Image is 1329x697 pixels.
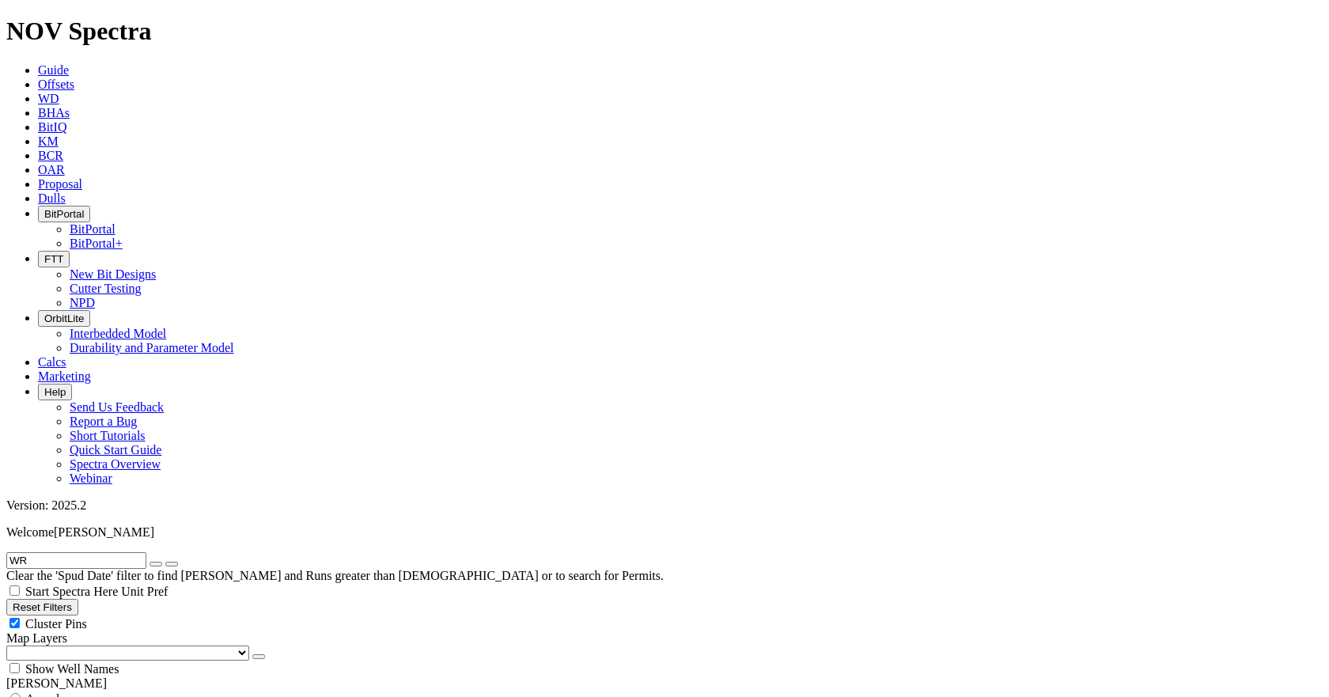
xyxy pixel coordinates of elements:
span: FTT [44,253,63,265]
button: FTT [38,251,70,267]
span: Map Layers [6,631,67,645]
a: Marketing [38,369,91,383]
span: Help [44,386,66,398]
a: OAR [38,163,65,176]
span: OrbitLite [44,313,84,324]
a: WD [38,92,59,105]
a: NPD [70,296,95,309]
a: Dulls [38,191,66,205]
button: BitPortal [38,206,90,222]
p: Welcome [6,525,1323,540]
a: Proposal [38,177,82,191]
a: BCR [38,149,63,162]
a: New Bit Designs [70,267,156,281]
input: Search [6,552,146,569]
span: Show Well Names [25,662,119,676]
button: Reset Filters [6,599,78,616]
div: Version: 2025.2 [6,498,1323,513]
a: Quick Start Guide [70,443,161,456]
span: Cluster Pins [25,617,87,631]
a: BitPortal [70,222,115,236]
a: BitIQ [38,120,66,134]
h1: NOV Spectra [6,17,1323,46]
span: [PERSON_NAME] [54,525,154,539]
span: Start Spectra Here [25,585,118,598]
a: Spectra Overview [70,457,161,471]
a: Guide [38,63,69,77]
div: [PERSON_NAME] [6,676,1323,691]
a: Calcs [38,355,66,369]
a: Short Tutorials [70,429,146,442]
a: Durability and Parameter Model [70,341,234,354]
a: Webinar [70,472,112,485]
span: BitPortal [44,208,84,220]
a: Send Us Feedback [70,400,164,414]
a: Offsets [38,78,74,91]
a: KM [38,134,59,148]
button: Help [38,384,72,400]
span: Unit Pref [121,585,168,598]
a: Report a Bug [70,415,137,428]
a: BHAs [38,106,70,119]
input: Start Spectra Here [9,585,20,596]
a: Cutter Testing [70,282,142,295]
button: OrbitLite [38,310,90,327]
a: BitPortal+ [70,237,123,250]
span: Clear the 'Spud Date' filter to find [PERSON_NAME] and Runs greater than [DEMOGRAPHIC_DATA] or to... [6,569,664,582]
a: Interbedded Model [70,327,166,340]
